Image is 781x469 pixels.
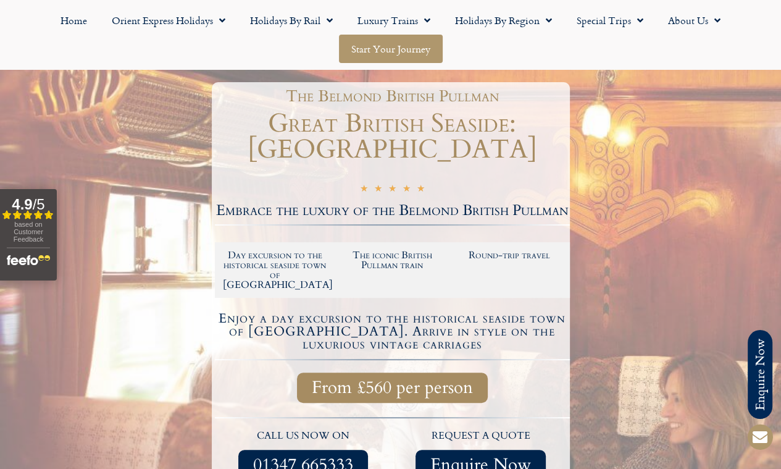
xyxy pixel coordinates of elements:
[221,88,564,104] h1: The Belmond British Pullman
[48,6,99,35] a: Home
[99,6,238,35] a: Orient Express Holidays
[223,250,328,290] h2: Day excursion to the historical seaside town of [GEOGRAPHIC_DATA]
[564,6,656,35] a: Special Trips
[360,184,368,196] i: ★
[217,312,568,351] h4: Enjoy a day excursion to the historical seaside town of [GEOGRAPHIC_DATA]. Arrive in style on the...
[443,6,564,35] a: Holidays by Region
[215,203,570,218] h2: Embrace the luxury of the Belmond British Pullman
[403,184,411,196] i: ★
[339,35,443,63] a: Start your Journey
[297,373,488,403] a: From £560 per person
[238,6,345,35] a: Holidays by Rail
[457,250,562,260] h2: Round-trip travel
[340,250,445,270] h2: The iconic British Pullman train
[374,184,382,196] i: ★
[398,428,564,444] p: request a quote
[388,184,396,196] i: ★
[345,6,443,35] a: Luxury Trains
[360,183,425,196] div: 5/5
[215,111,570,163] h1: Great British Seaside: [GEOGRAPHIC_DATA]
[6,6,775,63] nav: Menu
[312,380,473,395] span: From £560 per person
[656,6,733,35] a: About Us
[221,428,386,444] p: call us now on
[417,184,425,196] i: ★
